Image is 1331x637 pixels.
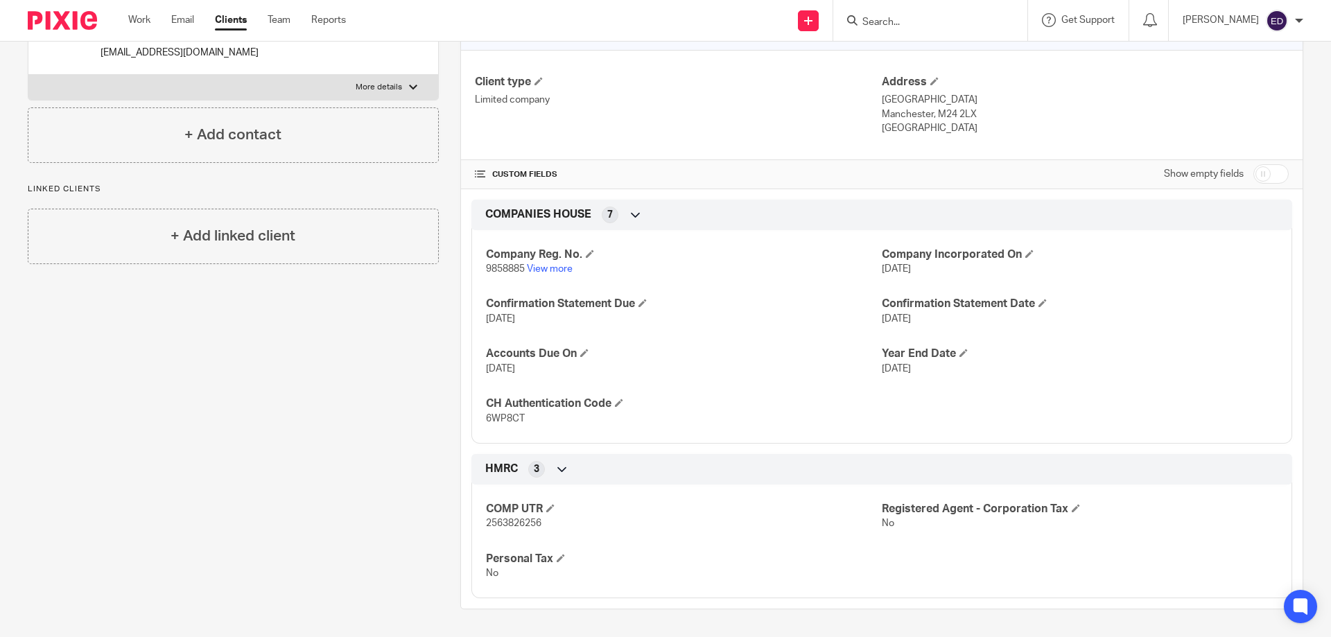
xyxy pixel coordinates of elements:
span: [DATE] [486,314,515,324]
input: Search [861,17,986,29]
h4: Company Reg. No. [486,247,882,262]
span: No [486,568,498,578]
h4: + Add contact [184,124,281,146]
h4: CUSTOM FIELDS [475,169,882,180]
p: Limited company [475,93,882,107]
h4: Client type [475,75,882,89]
span: 9858885 [486,264,525,274]
p: [GEOGRAPHIC_DATA] [882,93,1289,107]
span: 2563826256 [486,518,541,528]
h4: Address [882,75,1289,89]
h4: Confirmation Statement Date [882,297,1278,311]
a: Clients [215,13,247,27]
h4: Personal Tax [486,552,882,566]
label: Show empty fields [1164,167,1244,181]
h4: COMP UTR [486,502,882,516]
h4: Company Incorporated On [882,247,1278,262]
a: Email [171,13,194,27]
h4: + Add linked client [171,225,295,247]
span: HMRC [485,462,518,476]
p: Manchester, M24 2LX [882,107,1289,121]
span: Get Support [1061,15,1115,25]
span: [DATE] [486,364,515,374]
h4: Year End Date [882,347,1278,361]
p: Linked clients [28,184,439,195]
p: [PERSON_NAME] [1183,13,1259,27]
span: [DATE] [882,314,911,324]
span: 7 [607,208,613,222]
span: No [882,518,894,528]
p: More details [356,82,402,93]
img: Pixie [28,11,97,30]
p: [EMAIL_ADDRESS][DOMAIN_NAME] [101,46,387,60]
img: svg%3E [1266,10,1288,32]
h4: Accounts Due On [486,347,882,361]
a: Team [268,13,290,27]
span: [DATE] [882,364,911,374]
span: [DATE] [882,264,911,274]
a: View more [527,264,573,274]
span: COMPANIES HOUSE [485,207,591,222]
p: [GEOGRAPHIC_DATA] [882,121,1289,135]
h4: Confirmation Statement Due [486,297,882,311]
a: Work [128,13,150,27]
h4: CH Authentication Code [486,396,882,411]
h4: Registered Agent - Corporation Tax [882,502,1278,516]
a: Reports [311,13,346,27]
span: 6WP8CT [486,414,525,424]
span: 3 [534,462,539,476]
